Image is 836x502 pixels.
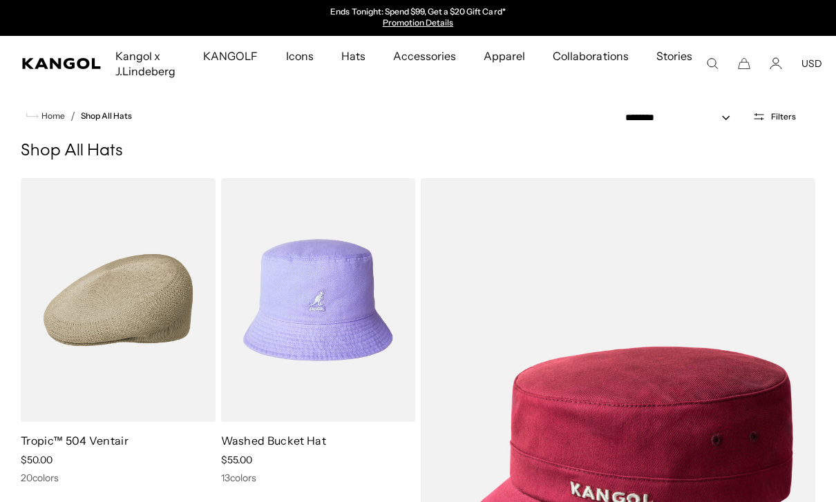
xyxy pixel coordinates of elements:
[221,178,416,422] img: Washed Bucket Hat
[115,36,175,91] span: Kangol x J.Lindeberg
[21,472,216,484] div: 20 colors
[383,17,453,28] a: Promotion Details
[21,454,53,466] span: $50.00
[553,36,628,76] span: Collaborations
[656,36,692,91] span: Stories
[189,36,272,76] a: KANGOLF
[276,7,560,29] div: Announcement
[221,454,252,466] span: $55.00
[341,36,365,76] span: Hats
[21,178,216,422] img: Tropic™ 504 Ventair
[327,36,379,76] a: Hats
[276,7,560,29] div: 1 of 2
[102,36,189,91] a: Kangol x J.Lindeberg
[330,7,505,18] p: Ends Tonight: Spend $99, Get a $20 Gift Card*
[286,36,314,76] span: Icons
[272,36,327,76] a: Icons
[22,58,102,69] a: Kangol
[706,57,719,70] summary: Search here
[221,472,416,484] div: 13 colors
[21,141,815,162] h1: Shop All Hats
[620,110,744,125] select: Sort by: Featured
[221,434,326,447] a: Washed Bucket Hat
[770,57,782,70] a: Account
[771,112,796,122] span: Filters
[643,36,706,91] a: Stories
[484,36,525,76] span: Apparel
[203,36,258,76] span: KANGOLF
[393,36,456,76] span: Accessories
[801,57,822,70] button: USD
[21,434,129,447] a: Tropic™ 504 Ventair
[744,110,804,123] button: Open filters
[39,111,65,121] span: Home
[738,57,750,70] button: Cart
[470,36,539,76] a: Apparel
[81,111,132,121] a: Shop All Hats
[26,110,65,122] a: Home
[276,7,560,29] slideshow-component: Announcement bar
[379,36,470,76] a: Accessories
[65,108,75,124] li: /
[539,36,642,76] a: Collaborations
